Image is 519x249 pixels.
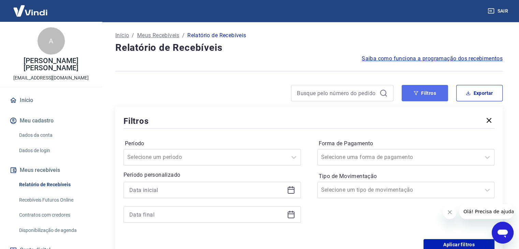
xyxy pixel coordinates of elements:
[124,171,301,179] p: Período personalizado
[459,204,514,219] iframe: Mensagem da empresa
[402,85,448,101] button: Filtros
[129,185,284,195] input: Data inicial
[456,85,503,101] button: Exportar
[16,144,94,158] a: Dados de login
[319,172,493,180] label: Tipo de Movimentação
[486,5,511,17] button: Sair
[124,116,149,127] h5: Filtros
[129,209,284,220] input: Data final
[4,5,57,10] span: Olá! Precisa de ajuda?
[362,55,503,63] a: Saiba como funciona a programação dos recebimentos
[297,88,377,98] input: Busque pelo número do pedido
[319,140,493,148] label: Forma de Pagamento
[16,128,94,142] a: Dados da conta
[16,178,94,192] a: Relatório de Recebíveis
[115,31,129,40] a: Início
[137,31,179,40] a: Meus Recebíveis
[16,208,94,222] a: Contratos com credores
[16,193,94,207] a: Recebíveis Futuros Online
[38,27,65,55] div: A
[8,163,94,178] button: Meus recebíveis
[8,113,94,128] button: Meu cadastro
[492,222,514,244] iframe: Botão para abrir a janela de mensagens
[125,140,300,148] label: Período
[5,57,97,72] p: [PERSON_NAME] [PERSON_NAME]
[13,74,89,82] p: [EMAIL_ADDRESS][DOMAIN_NAME]
[8,93,94,108] a: Início
[187,31,246,40] p: Relatório de Recebíveis
[8,0,53,21] img: Vindi
[16,223,94,237] a: Disponibilização de agenda
[182,31,185,40] p: /
[132,31,134,40] p: /
[443,205,457,219] iframe: Fechar mensagem
[115,41,503,55] h4: Relatório de Recebíveis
